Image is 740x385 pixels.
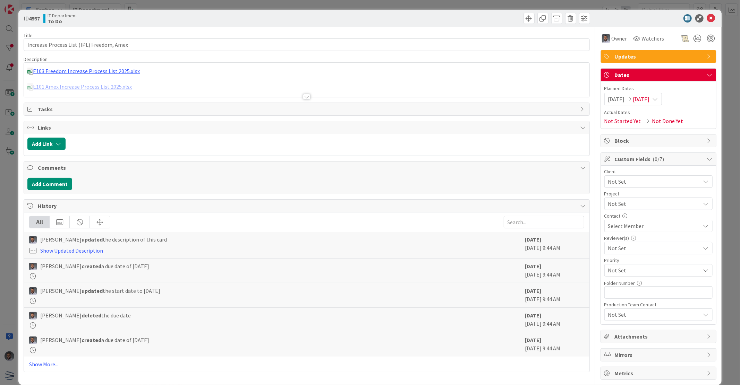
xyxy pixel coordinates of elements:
span: Not Set [608,199,697,209]
input: Search... [504,216,584,228]
b: deleted [82,312,101,319]
span: [PERSON_NAME] a due date of [DATE] [40,262,149,270]
span: Actual Dates [604,109,713,116]
img: FS [29,287,37,295]
div: Priority [604,258,713,263]
span: Description [24,56,48,62]
b: updated [82,287,103,294]
span: ID [24,14,40,23]
b: 4937 [29,15,40,22]
div: Production Team Contact [604,302,713,307]
span: Block [615,137,704,145]
span: [DATE] [633,95,650,103]
div: [DATE] 9:44 AM [525,336,584,353]
b: [DATE] [525,312,542,319]
a: E103 Freedom Increase Process List 2025.xlsx [33,68,140,75]
span: Owner [612,34,627,43]
b: [DATE] [525,236,542,243]
a: Show More... [29,360,584,368]
b: updated [82,236,103,243]
img: FS [29,236,37,244]
a: Show Updated Description [40,247,103,254]
div: Project [604,191,713,196]
button: Add Link [27,138,66,150]
span: Updates [615,52,704,61]
div: Client [604,169,713,174]
span: Not Set [608,244,700,252]
span: Not Set [608,265,697,275]
b: [DATE] [525,263,542,270]
b: [DATE] [525,287,542,294]
b: created [82,336,101,343]
span: Not Started Yet [604,117,641,125]
span: Mirrors [615,351,704,359]
span: Dates [615,71,704,79]
button: Add Comment [27,178,72,190]
span: Links [38,123,577,132]
span: Metrics [615,369,704,377]
label: Title [24,32,33,38]
div: [DATE] 9:44 AM [525,311,584,329]
img: FS [29,312,37,320]
input: type card name here... [24,38,589,51]
div: [DATE] 9:44 AM [525,287,584,304]
span: Comments [38,164,577,172]
span: Not Set [608,177,697,186]
span: [PERSON_NAME] the description of this card [40,235,167,244]
b: [DATE] [525,336,542,343]
span: Tasks [38,105,577,113]
b: created [82,263,101,270]
span: Custom Fields [615,155,704,163]
span: Not Set [608,310,697,320]
img: FS [29,336,37,344]
span: Watchers [642,34,664,43]
span: ( 0/7 ) [653,156,664,163]
span: [PERSON_NAME] the due date [40,311,131,320]
span: [DATE] [608,95,625,103]
span: Planned Dates [604,85,713,92]
span: [PERSON_NAME] the start date to [DATE] [40,287,160,295]
span: Attachments [615,332,704,341]
div: All [29,216,50,228]
div: [DATE] 9:44 AM [525,262,584,279]
span: History [38,202,577,210]
div: [DATE] 9:44 AM [525,235,584,255]
img: ​xlsx icon [27,69,33,75]
div: Contact [604,213,713,218]
img: FS [29,263,37,270]
span: Not Done Yet [652,117,683,125]
b: To Do [48,18,77,24]
label: Folder Number [604,280,635,286]
div: Reviewer(s) [604,236,713,240]
img: FS [602,34,610,43]
span: [PERSON_NAME] a due date of [DATE] [40,336,149,344]
span: Select Member [608,222,644,230]
span: IT Department [48,13,77,18]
